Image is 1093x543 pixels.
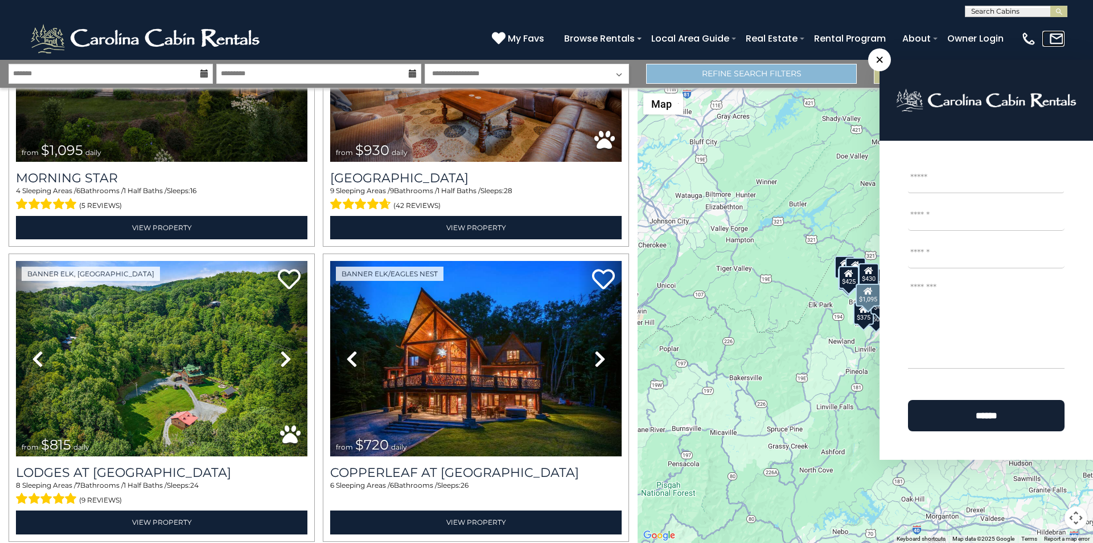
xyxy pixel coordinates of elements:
div: $650 [838,268,858,291]
div: Sleeping Areas / Bathrooms / Sleeps: [16,480,307,508]
a: Rental Program [808,28,891,48]
span: $720 [355,436,389,453]
div: $720 [835,256,855,279]
img: thumbnail_168963401.jpeg [330,261,622,456]
span: from [336,443,353,451]
span: from [22,148,39,157]
span: 7 [76,481,80,489]
div: $375 [853,302,874,325]
h3: Appalachian Mountain Lodge [330,170,622,186]
span: 1 Half Baths / [124,186,167,195]
img: logo [896,88,1076,112]
span: from [22,443,39,451]
div: $425 [839,266,859,289]
span: 6 [390,481,394,489]
div: Sleeping Areas / Bathrooms / Sleeps: [330,480,622,508]
a: View Property [16,511,307,534]
a: Browse Rentals [558,28,640,48]
span: 9 [330,186,334,195]
span: 1 Half Baths / [124,481,167,489]
a: About [897,28,936,48]
span: $815 [41,436,71,453]
span: $930 [355,142,389,158]
span: from [336,148,353,157]
span: 26 [461,481,469,489]
a: Refine Search Filters [646,64,857,84]
span: daily [391,443,407,451]
button: Keyboard shortcuts [897,535,946,543]
span: 6 [76,186,80,195]
a: View Property [330,511,622,534]
a: Real Estate [740,28,803,48]
span: (42 reviews) [393,198,441,213]
a: [GEOGRAPHIC_DATA] [330,170,622,186]
span: × [868,48,891,71]
button: Map camera controls [1065,507,1087,529]
div: $430 [858,263,879,285]
span: daily [85,148,101,157]
a: Add to favorites [278,268,301,292]
a: Lodges at [GEOGRAPHIC_DATA] [16,465,307,480]
span: 9 [390,186,394,195]
button: Change map style [643,93,683,115]
a: Local Area Guide [646,28,735,48]
span: 24 [190,481,199,489]
h3: Lodges at Eagle Ridge [16,465,307,480]
img: Google [640,528,678,543]
a: Terms [1021,536,1037,542]
span: 1 Half Baths / [437,186,480,195]
a: View Property [16,216,307,239]
a: Open this area in Google Maps (opens a new window) [640,528,678,543]
span: 8 [16,481,20,489]
img: White-1-2.png [28,22,265,56]
span: 6 [330,481,334,489]
a: Owner Login [942,28,1009,48]
span: (9 reviews) [79,493,122,508]
span: daily [73,443,89,451]
img: mail-regular-white.png [1049,31,1065,47]
span: 28 [504,186,512,195]
div: $1,095 [856,283,881,306]
span: Map data ©2025 Google [952,536,1014,542]
span: Map [651,98,672,110]
a: Banner Elk, [GEOGRAPHIC_DATA] [22,267,160,281]
span: My Favs [508,31,544,46]
div: $500 [866,303,886,326]
a: Copperleaf At [GEOGRAPHIC_DATA] [330,465,622,480]
a: Morning Star [16,170,307,186]
div: $425 [845,258,866,280]
a: Report a map error [1044,536,1090,542]
span: $1,095 [41,142,83,158]
div: Sleeping Areas / Bathrooms / Sleeps: [330,186,622,213]
a: Add to favorites [592,268,615,292]
span: (5 reviews) [79,198,122,213]
img: phone-regular-white.png [1021,31,1037,47]
div: Sleeping Areas / Bathrooms / Sleeps: [16,186,307,213]
h3: Copperleaf At Eagles Nest [330,465,622,480]
a: Banner Elk/Eagles Nest [336,267,443,281]
span: 4 [16,186,20,195]
a: My Favs [492,31,547,46]
button: Update Results [874,64,1084,84]
a: View Property [330,216,622,239]
img: thumbnail_164725439.jpeg [16,261,307,456]
span: daily [392,148,408,157]
span: 16 [190,186,196,195]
